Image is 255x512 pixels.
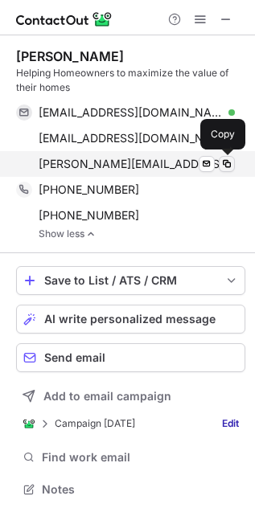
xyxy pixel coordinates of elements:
p: Campaign [DATE] [55,418,135,429]
span: [EMAIL_ADDRESS][DOMAIN_NAME] [39,131,223,145]
a: Edit [216,416,245,432]
span: Send email [44,351,105,364]
div: Save to List / ATS / CRM [44,274,217,287]
span: [PHONE_NUMBER] [39,208,139,223]
div: Campaign 18/07/2025 [23,417,135,430]
div: [PERSON_NAME] [16,48,124,64]
img: ContactOut [23,417,35,430]
span: [EMAIL_ADDRESS][DOMAIN_NAME] [39,105,223,120]
button: Add to email campaign [16,382,245,411]
img: ContactOut v5.3.10 [16,10,113,29]
div: Helping Homeowners to maximize the value of their homes [16,66,245,95]
button: Find work email [16,446,245,469]
button: Notes [16,478,245,501]
a: Show less [39,228,245,240]
img: - [86,228,96,240]
span: AI write personalized message [44,313,216,326]
span: [PHONE_NUMBER] [39,182,139,197]
span: Find work email [42,450,239,465]
span: [PERSON_NAME][EMAIL_ADDRESS][DOMAIN_NAME] [39,157,235,171]
button: save-profile-one-click [16,266,245,295]
button: Send email [16,343,245,372]
button: AI write personalized message [16,305,245,334]
span: Notes [42,482,239,497]
span: Add to email campaign [43,390,171,403]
